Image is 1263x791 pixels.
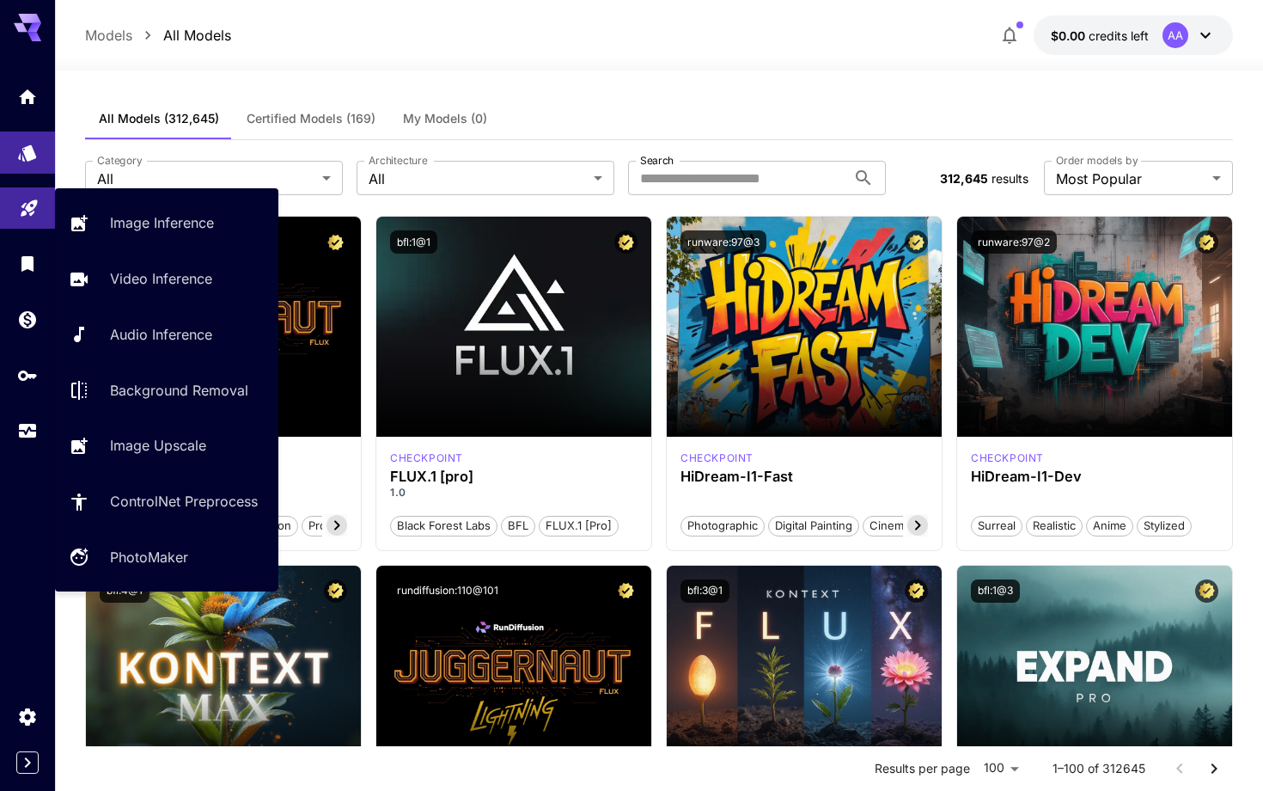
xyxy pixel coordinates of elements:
a: PhotoMaker [55,537,278,579]
span: Certified Models (169) [247,111,375,126]
button: runware:97@2 [971,230,1057,254]
span: Anime [1087,518,1132,535]
h3: FLUX.1 [pro] [390,469,638,485]
p: Image Upscale [110,435,206,456]
button: Go to next page [1197,751,1231,786]
label: Order models by [1056,153,1138,168]
span: Digital Painting [769,518,858,535]
button: $0.00 [1034,15,1233,55]
a: Image Upscale [55,425,278,467]
button: runware:97@3 [680,230,766,254]
span: Most Popular [1056,169,1205,189]
div: Models [17,137,38,158]
div: Wallet [17,304,38,325]
button: Certified Model – Vetted for best performance and includes a commercial license. [614,579,638,603]
span: results [991,171,1028,186]
span: All Models (312,645) [99,111,219,126]
button: Certified Model – Vetted for best performance and includes a commercial license. [905,579,928,603]
div: 100 [977,756,1025,781]
span: FLUX.1 [pro] [540,518,618,535]
a: Image Inference [55,202,278,244]
p: ControlNet Preprocess [110,491,258,512]
p: checkpoint [971,451,1044,466]
span: All [97,169,315,189]
span: Stylized [1138,518,1191,535]
p: Background Removal [110,380,248,401]
button: rundiffusion:110@101 [390,579,505,603]
span: Black Forest Labs [391,518,497,535]
a: Video Inference [55,258,278,300]
div: API Keys [17,359,38,381]
span: My Models (0) [403,111,487,126]
p: PhotoMaker [110,547,188,567]
button: Certified Model – Vetted for best performance and includes a commercial license. [324,579,347,603]
h3: HiDream-I1-Fast [680,469,928,485]
div: $0.00 [1051,27,1149,45]
p: Models [85,25,132,46]
span: pro [302,518,333,535]
div: Playground [19,192,40,213]
h3: HiDream-I1-Dev [971,469,1218,485]
label: Architecture [369,153,427,168]
span: Cinematic [863,518,928,535]
button: Certified Model – Vetted for best performance and includes a commercial license. [324,230,347,254]
span: $0.00 [1051,28,1089,43]
label: Search [640,153,674,168]
p: 1.0 [390,485,638,500]
nav: breadcrumb [85,25,231,46]
button: bfl:3@1 [680,579,729,603]
a: Background Removal [55,369,278,411]
div: Library [17,253,38,274]
p: checkpoint [390,451,463,466]
button: bfl:1@3 [971,579,1020,603]
span: Surreal [972,518,1022,535]
a: ControlNet Preprocess [55,481,278,523]
div: Home [17,81,38,102]
p: Video Inference [110,268,212,289]
button: bfl:1@1 [390,230,437,254]
label: Category [97,153,143,168]
span: credits left [1089,28,1149,43]
p: Audio Inference [110,324,212,345]
p: 1–100 of 312645 [1052,760,1145,777]
p: Results per page [875,760,970,777]
button: Certified Model – Vetted for best performance and includes a commercial license. [1195,230,1218,254]
span: Photographic [681,518,764,535]
div: HiDream Fast [680,451,754,466]
button: Certified Model – Vetted for best performance and includes a commercial license. [1195,579,1218,603]
span: BFL [502,518,534,535]
div: Usage [17,414,38,436]
span: 312,645 [940,171,988,186]
button: Certified Model – Vetted for best performance and includes a commercial license. [905,230,928,254]
div: Settings [17,706,38,727]
span: Realistic [1027,518,1082,535]
div: AA [1162,22,1188,48]
span: All [369,169,587,189]
button: Expand sidebar [16,751,39,774]
a: Audio Inference [55,314,278,356]
div: fluxpro [390,451,463,466]
button: Certified Model – Vetted for best performance and includes a commercial license. [614,230,638,254]
p: All Models [163,25,231,46]
p: Image Inference [110,212,214,233]
p: checkpoint [680,451,754,466]
div: HiDream Dev [971,451,1044,466]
